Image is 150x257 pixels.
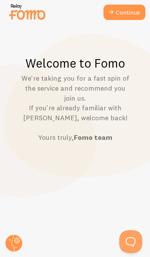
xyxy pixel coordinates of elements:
iframe: Help Scout Beacon - Open [119,230,142,253]
h1: Welcome to Fomo [19,55,132,71]
img: fomo-relay-logo-orange.svg [8,2,47,22]
strong: Fomo team [74,133,112,142]
p: We're taking you for a fast spin of the service and recommend you join us. If you're already fami... [19,73,132,143]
